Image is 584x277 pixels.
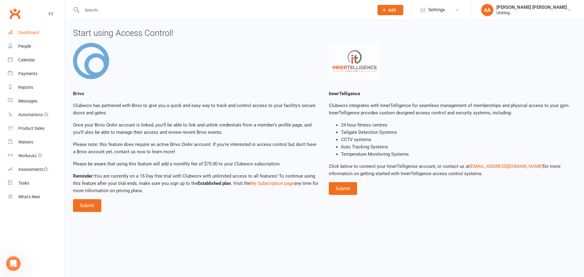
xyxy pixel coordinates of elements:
[8,26,64,40] a: Dashboard
[250,181,294,186] a: My Subscription page
[18,30,39,35] div: Dashboard
[73,173,94,179] strong: Reminder:
[73,29,575,38] h3: Start using Access Control!
[18,153,36,158] div: Workouts
[18,167,48,172] div: Assessments
[8,122,64,135] a: Product Sales
[73,91,84,96] strong: Brivo
[470,164,543,169] a: [EMAIL_ADDRESS][DOMAIN_NAME]
[329,163,575,177] p: Click below to connect your InnerTelligence account, or contact us at for more information on get...
[341,121,575,129] li: 24 hour fitness centres
[329,91,360,96] strong: InnerTelligence
[80,6,370,14] input: Search...
[8,94,64,108] a: Messages
[8,176,64,190] a: Tasks
[18,57,35,62] div: Calendar
[388,8,396,12] span: Add
[8,108,64,122] a: Automations
[329,182,357,195] button: Submit
[341,129,575,136] li: Tailgate Detection Systems
[18,71,37,76] div: Payments
[329,102,575,116] p: Clubworx integrates with InnerTelligence for seamless management of memberships and physical acce...
[73,172,320,194] p: You are currently on a 15 Day free trial with Clubworx with unlimited access to all features! To ...
[18,44,31,49] div: People
[496,10,567,16] div: Uniting
[18,112,43,117] div: Automations
[198,181,231,186] strong: Established plan
[496,5,567,10] div: [PERSON_NAME] [PERSON_NAME]
[8,53,64,67] a: Calendar
[8,67,64,81] a: Payments
[73,160,320,168] p: Please be aware that using this feature will add a monthly fee of $75.00 to your Clubworx subscri...
[6,256,21,271] iframe: Intercom live chat
[73,141,320,155] p: Please note: this feature does require an active Brivo OnAir account. If you're interested in acc...
[18,126,44,131] div: Product Sales
[18,181,29,185] div: Tasks
[329,43,381,79] img: InnerTelligence
[18,140,33,144] div: Waivers
[73,43,109,79] img: Brivo
[8,190,64,204] a: What's New
[341,136,575,143] li: CCTV systems
[481,4,493,16] div: AA
[428,3,445,17] span: Settings
[18,194,40,199] div: What's New
[73,121,320,136] p: Once your Brivo OnAir account is linked, you'll be able to link and unlink credentials from a mem...
[7,6,23,21] a: Clubworx
[73,102,320,116] p: Clubworx has partnered with Brivo to give you a quick and easy way to track and control access to...
[341,151,575,158] li: Temperature Monitoring Systems
[8,81,64,94] a: Reports
[8,149,64,163] a: Workouts
[8,163,64,176] a: Assessments
[341,143,575,151] li: Auto Tracking Systems
[18,85,33,90] div: Reports
[18,99,37,103] div: Messages
[377,5,403,15] button: Add
[8,135,64,149] a: Waivers
[73,199,101,212] button: Submit
[8,40,64,53] a: People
